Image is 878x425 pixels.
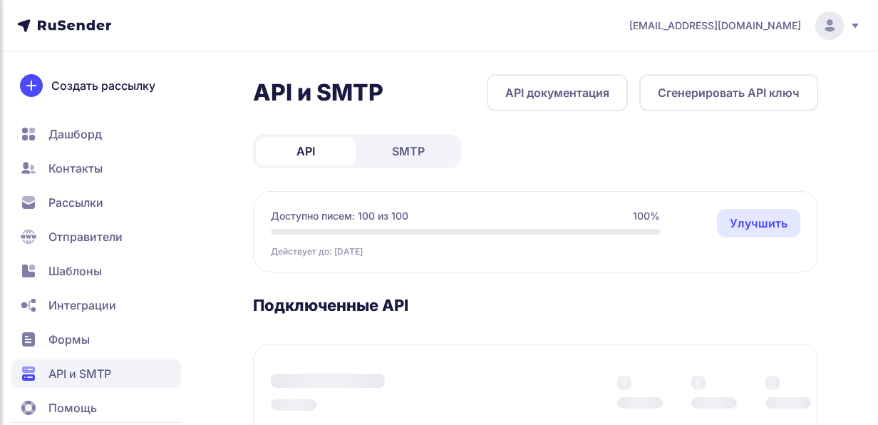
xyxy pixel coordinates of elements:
[256,137,356,165] a: API
[48,399,97,416] span: Помощь
[392,143,425,160] span: SMTP
[717,209,800,237] a: Улучшить
[51,77,155,94] span: Создать рассылку
[253,78,383,107] h2: API и SMTP
[48,262,102,280] span: Шаблоны
[639,74,818,111] button: Сгенерировать API ключ
[487,74,628,111] a: API документация
[358,137,458,165] a: SMTP
[271,209,408,223] span: Доступно писем: 100 из 100
[253,295,818,315] h3: Подключенные API
[48,331,90,348] span: Формы
[48,126,102,143] span: Дашборд
[48,297,116,314] span: Интеграции
[48,228,123,245] span: Отправители
[629,19,801,33] span: [EMAIL_ADDRESS][DOMAIN_NAME]
[271,246,363,257] span: Действует до: [DATE]
[633,209,660,223] span: 100%
[296,143,315,160] span: API
[48,194,103,211] span: Рассылки
[48,160,103,177] span: Контакты
[48,365,111,382] span: API и SMTP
